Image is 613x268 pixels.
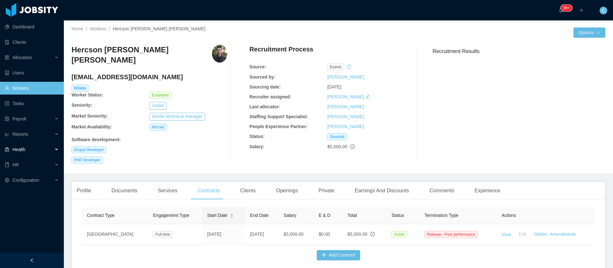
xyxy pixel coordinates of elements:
i: icon: line-chart [5,132,9,136]
span: Reports [12,132,28,137]
td: [GEOGRAPHIC_DATA] [82,224,148,245]
a: Amendments [549,232,576,237]
a: [PERSON_NAME] [327,114,364,119]
h3: Recruitment Results [433,47,605,55]
b: People Experience Partner: [249,124,307,129]
div: Comments [424,182,459,200]
i: icon: book [5,163,9,167]
a: [PERSON_NAME] [327,74,364,80]
span: Engagement Type [153,213,189,218]
a: icon: profileTasks [5,97,59,110]
span: C [602,7,605,14]
span: Hercson [PERSON_NAME] [PERSON_NAME] [113,26,205,31]
span: Sourced [327,133,347,140]
span: events [327,64,344,71]
span: $0.00 [319,232,330,237]
b: Status: [249,134,264,139]
b: Seniority: [72,103,92,108]
sup: 198 [561,5,572,11]
span: Health [12,147,25,152]
span: Not set [149,124,167,131]
b: Market Availability: [72,124,112,129]
a: icon: auditClients [5,36,59,49]
b: Sourcing date: [249,84,281,89]
a: Delete [534,232,547,237]
b: Source: [249,64,266,69]
span: Full time [153,231,172,238]
b: Salary: [249,144,264,149]
span: Payroll [12,116,26,121]
span: End Date [250,213,269,218]
span: $5,000.00 [347,232,367,237]
i: icon: medicine-box [5,147,9,152]
b: Sourced by: [249,74,275,80]
td: [DATE] [245,224,278,245]
button: Edit [511,229,532,240]
button: Junior [149,102,167,110]
div: Sort [230,213,234,217]
h3: Hercson [PERSON_NAME] [PERSON_NAME] [72,45,212,65]
b: Staffing Support Specialist: [249,114,308,119]
span: Total [347,213,357,218]
span: Status [391,213,404,218]
button: Senior technical manager [149,113,205,120]
span: info-circle [350,144,355,149]
i: icon: caret-up [230,213,233,215]
button: icon: plusAdd Contract [317,250,360,260]
span: / [109,26,110,31]
span: [DATE] [327,84,341,89]
span: Allocation [12,55,32,60]
a: [PERSON_NAME] [327,94,364,99]
i: icon: file-protect [5,117,9,121]
i: icon: history [347,65,351,69]
span: Drupal Developer [72,146,106,153]
div: Contracts [193,182,225,200]
span: Configuration [12,178,39,183]
span: Billable [72,85,89,92]
button: Optionsicon: down [573,27,605,38]
span: info-circle [370,232,375,236]
span: E & D [319,213,330,218]
i: icon: edit [365,95,370,99]
b: Worker Status: [72,92,103,97]
span: Salary [284,213,296,218]
i: icon: setting [5,178,9,182]
div: Experience [470,182,505,200]
h4: [EMAIL_ADDRESS][DOMAIN_NAME] [72,73,227,81]
i: icon: plus [579,8,584,12]
a: icon: pie-chartDashboard [5,20,59,33]
div: Earnings And Discounts [350,182,414,200]
span: Contract Type [87,213,115,218]
div: Documents [106,182,142,200]
span: PHP Developer [72,157,103,164]
span: Start Date [207,212,227,219]
div: Openings [271,182,303,200]
b: Last allocator: [249,104,280,109]
div: Services [153,182,182,200]
span: / [86,26,87,31]
i: icon: solution [5,55,9,60]
a: Home [72,26,83,31]
span: HR [12,162,19,167]
b: Market Seniority: [72,113,108,119]
span: Release - Poor performance [425,231,478,238]
i: icon: caret-down [230,215,233,217]
i: icon: bell [559,8,563,12]
div: Clients [235,182,261,200]
a: Workers [90,26,106,31]
a: View [502,232,511,237]
span: Actions [502,213,516,218]
span: Employee [149,92,171,99]
span: $5,000.00 [327,144,347,149]
span: Termination Type [425,213,458,218]
h4: Recruitment Process [249,45,313,54]
span: $5,000.00 [284,232,303,237]
img: 06afdd10-5fe8-11e9-881a-3d231adde2d8_66563e66c5745-400w.png [212,45,227,63]
td: [DATE] [202,224,245,245]
a: icon: robotUsers [5,66,59,79]
b: Software development : [72,137,121,142]
div: Profile [72,182,96,200]
a: icon: userWorkers [5,82,59,95]
div: Private [314,182,340,200]
span: Active [391,231,407,238]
